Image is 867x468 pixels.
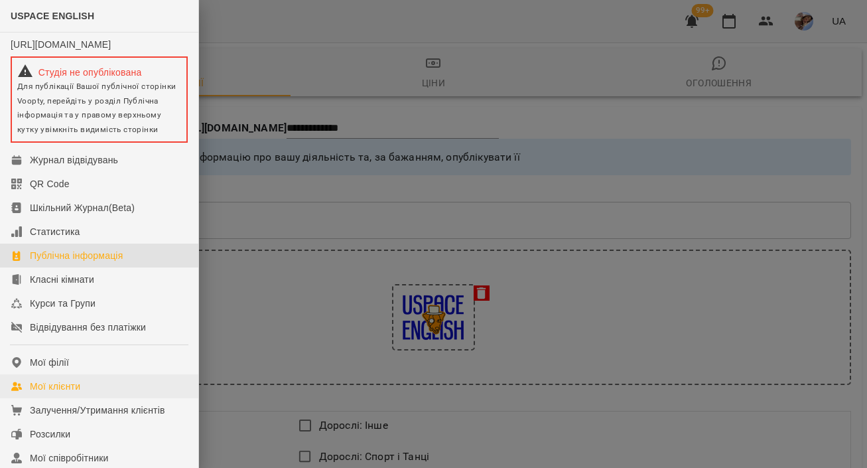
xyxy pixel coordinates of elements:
div: Залучення/Утримання клієнтів [30,404,165,417]
div: Розсилки [30,428,70,441]
div: Мої співробітники [30,451,109,465]
span: USPACE ENGLISH [11,11,94,21]
div: Мої клієнти [30,380,80,393]
div: Класні кімнати [30,273,94,286]
div: Публічна інформація [30,249,123,262]
div: Журнал відвідувань [30,153,118,167]
div: Курси та Групи [30,297,96,310]
a: [URL][DOMAIN_NAME] [11,39,111,50]
div: Мої філії [30,356,69,369]
div: Статистика [30,225,80,238]
div: QR Code [30,177,70,191]
span: Для публікації Вашої публічної сторінки Voopty, перейдіть у розділ Публічна інформація та у право... [17,82,176,134]
div: Студія не опублікована [17,63,181,79]
div: Шкільний Журнал(Beta) [30,201,135,214]
div: Відвідування без платіжки [30,321,146,334]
